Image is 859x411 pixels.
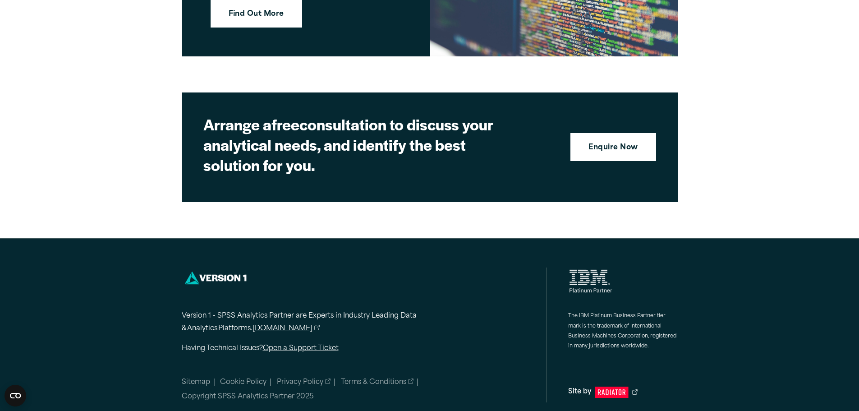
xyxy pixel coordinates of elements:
a: Cookie Policy [220,379,266,386]
strong: Enquire Now [588,142,638,154]
h2: Arrange a consultation to discuss your analytical needs, and identify the best solution for you. [203,114,519,175]
a: Privacy Policy [277,377,331,388]
a: Open a Support Ticket [263,345,339,352]
button: Open CMP widget [5,385,26,406]
a: Site by Radiator Digital [568,386,678,399]
p: The IBM Platinum Business Partner tier mark is the trademark of International Business Machines C... [568,311,678,352]
nav: Minor links within the footer [182,377,546,402]
a: Enquire Now [570,133,656,161]
strong: free [271,113,299,135]
p: Version 1 - SPSS Analytics Partner are Experts in Industry Leading Data & Analytics Platforms. [182,310,452,336]
span: Site by [568,386,591,399]
svg: Radiator Digital [595,387,629,398]
a: [DOMAIN_NAME] [253,323,320,336]
p: Having Technical Issues? [182,342,452,356]
span: Copyright SPSS Analytics Partner 2025 [182,393,314,400]
a: Sitemap [182,379,210,386]
a: Terms & Conditions [341,377,414,388]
